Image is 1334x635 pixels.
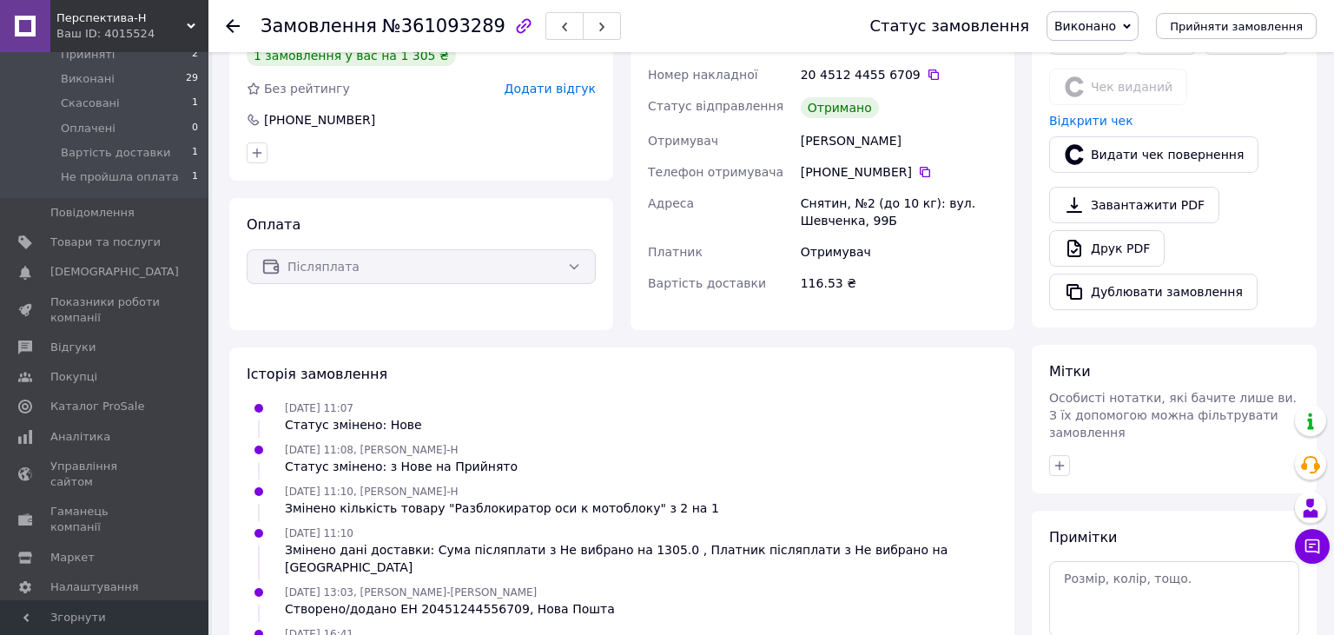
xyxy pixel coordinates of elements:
[50,579,139,595] span: Налаштування
[61,145,170,161] span: Вартість доставки
[285,416,422,433] div: Статус змінено: Нове
[797,125,1000,156] div: [PERSON_NAME]
[801,97,879,118] div: Отримано
[801,66,997,83] div: 20 4512 4455 6709
[1049,136,1258,173] button: Видати чек повернення
[50,264,179,280] span: [DEMOGRAPHIC_DATA]
[1054,19,1116,33] span: Виконано
[1049,187,1219,223] a: Завантажити PDF
[50,504,161,535] span: Гаманець компанії
[797,268,1000,299] div: 116.53 ₴
[61,121,116,136] span: Оплачені
[261,16,377,36] span: Замовлення
[56,26,208,42] div: Ваш ID: 4015524
[247,366,387,382] span: Історія замовлення
[648,276,766,290] span: Вартість доставки
[648,245,703,259] span: Платник
[285,402,353,414] span: [DATE] 11:07
[226,17,240,35] div: Повернутися назад
[50,429,110,445] span: Аналітика
[192,169,198,185] span: 1
[797,188,1000,236] div: Снятин, №2 (до 10 кг): вул. Шевченка, 99Б
[192,145,198,161] span: 1
[1049,114,1133,128] a: Відкрити чек
[50,205,135,221] span: Повідомлення
[1049,391,1297,440] span: Особисті нотатки, які бачите лише ви. З їх допомогою можна фільтрувати замовлення
[648,165,783,179] span: Телефон отримувача
[192,121,198,136] span: 0
[192,47,198,63] span: 2
[285,444,459,456] span: [DATE] 11:08, [PERSON_NAME]-Н
[1049,363,1091,380] span: Мітки
[50,369,97,385] span: Покупці
[50,550,95,566] span: Маркет
[61,47,115,63] span: Прийняті
[801,163,997,181] div: [PHONE_NUMBER]
[192,96,198,111] span: 1
[1295,529,1330,564] button: Чат з покупцем
[285,458,518,475] div: Статус змінено: з Нове на Прийнято
[247,216,300,233] span: Оплата
[56,10,187,26] span: Перспектива-Н
[285,600,615,618] div: Створено/додано ЕН 20451244556709, Нова Пошта
[648,134,718,148] span: Отримувач
[285,586,537,599] span: [DATE] 13:03, [PERSON_NAME]-[PERSON_NAME]
[1049,230,1165,267] a: Друк PDF
[505,82,596,96] span: Додати відгук
[50,399,144,414] span: Каталог ProSale
[797,236,1000,268] div: Отримувач
[648,68,758,82] span: Номер накладної
[50,459,161,490] span: Управління сайтом
[382,16,505,36] span: №361093289
[285,541,997,576] div: Змінено дані доставки: Сума післяплати з Не вибрано на 1305.0 , Платник післяплати з Не вибрано н...
[648,196,694,210] span: Адреса
[61,169,179,185] span: Не пройшла оплата
[648,99,783,113] span: Статус відправлення
[61,71,115,87] span: Виконані
[869,17,1029,35] div: Статус замовлення
[247,45,456,66] div: 1 замовлення у вас на 1 305 ₴
[61,96,120,111] span: Скасовані
[264,82,350,96] span: Без рейтингу
[285,527,353,539] span: [DATE] 11:10
[1156,13,1317,39] button: Прийняти замовлення
[50,340,96,355] span: Відгуки
[285,499,719,517] div: Змінено кількість товару "Разблокиратор оси к мотоблоку" з 2 на 1
[50,235,161,250] span: Товари та послуги
[1049,529,1117,546] span: Примітки
[262,111,377,129] div: [PHONE_NUMBER]
[1049,274,1258,310] button: Дублювати замовлення
[1170,20,1303,33] span: Прийняти замовлення
[285,486,459,498] span: [DATE] 11:10, [PERSON_NAME]-Н
[50,294,161,326] span: Показники роботи компанії
[186,71,198,87] span: 29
